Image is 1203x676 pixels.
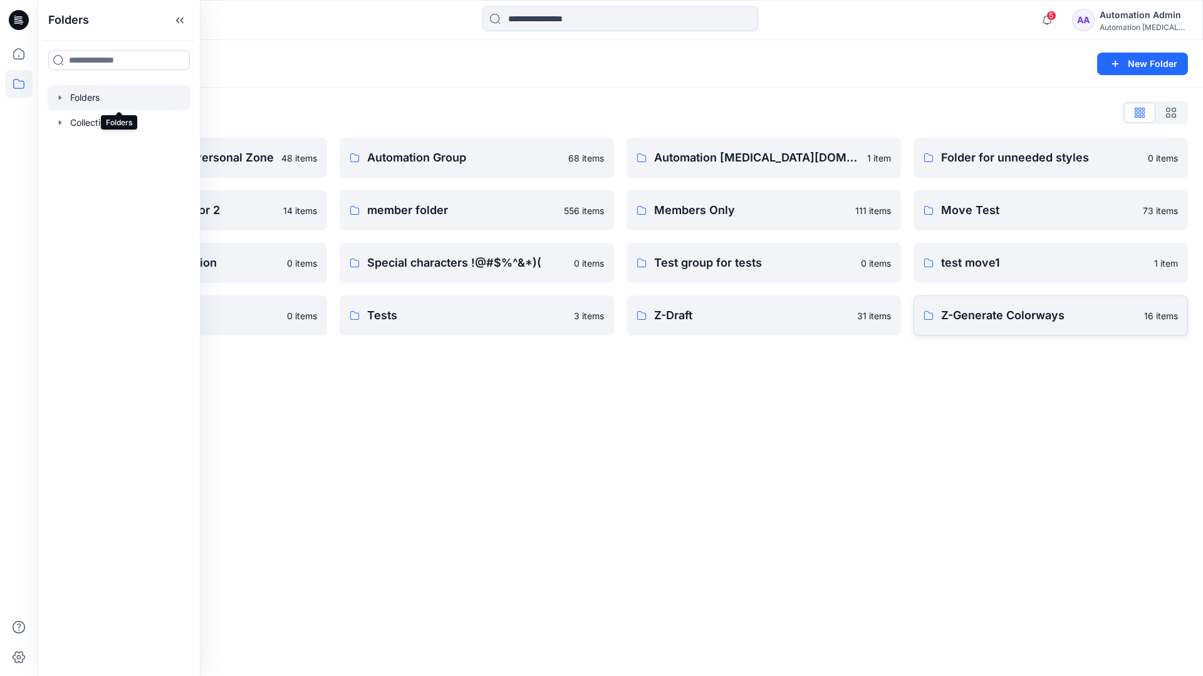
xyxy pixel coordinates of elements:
[855,204,891,217] p: 111 items
[568,151,604,165] p: 68 items
[914,138,1188,178] a: Folder for unneeded styles0 items
[914,190,1188,230] a: Move Test73 items
[857,309,891,322] p: 31 items
[1046,11,1056,21] span: 5
[340,190,614,230] a: member folder556 items
[1100,23,1187,32] div: Automation [MEDICAL_DATA]...
[1144,309,1178,322] p: 16 items
[340,138,614,178] a: Automation Group68 items
[941,149,1140,166] p: Folder for unneeded styles
[564,204,604,217] p: 556 items
[627,295,901,335] a: Z-Draft31 items
[914,295,1188,335] a: Z-Generate Colorways16 items
[574,257,604,270] p: 0 items
[867,151,891,165] p: 1 item
[1097,53,1188,75] button: New Folder
[283,204,317,217] p: 14 items
[281,151,317,165] p: 48 items
[574,309,604,322] p: 3 items
[941,254,1147,272] p: test move1
[627,190,901,230] a: Members Only111 items
[654,202,848,219] p: Members Only
[367,202,556,219] p: member folder
[1100,8,1187,23] div: Automation Admin
[340,243,614,283] a: Special characters !@#$%^&*)(0 items
[627,138,901,178] a: Automation [MEDICAL_DATA][DOMAIN_NAME]1 item
[1143,204,1178,217] p: 73 items
[654,254,853,272] p: Test group for tests
[287,257,317,270] p: 0 items
[1154,257,1178,270] p: 1 item
[367,149,561,166] p: Automation Group
[367,254,566,272] p: Special characters !@#$%^&*)(
[861,257,891,270] p: 0 items
[1148,151,1178,165] p: 0 items
[941,307,1137,324] p: Z-Generate Colorways
[941,202,1135,219] p: Move Test
[287,309,317,322] p: 0 items
[627,243,901,283] a: Test group for tests0 items
[1072,9,1095,31] div: AA
[367,307,566,324] p: Tests
[654,307,850,324] p: Z-Draft
[914,243,1188,283] a: test move11 item
[340,295,614,335] a: Tests3 items
[654,149,860,166] p: Automation [MEDICAL_DATA][DOMAIN_NAME]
